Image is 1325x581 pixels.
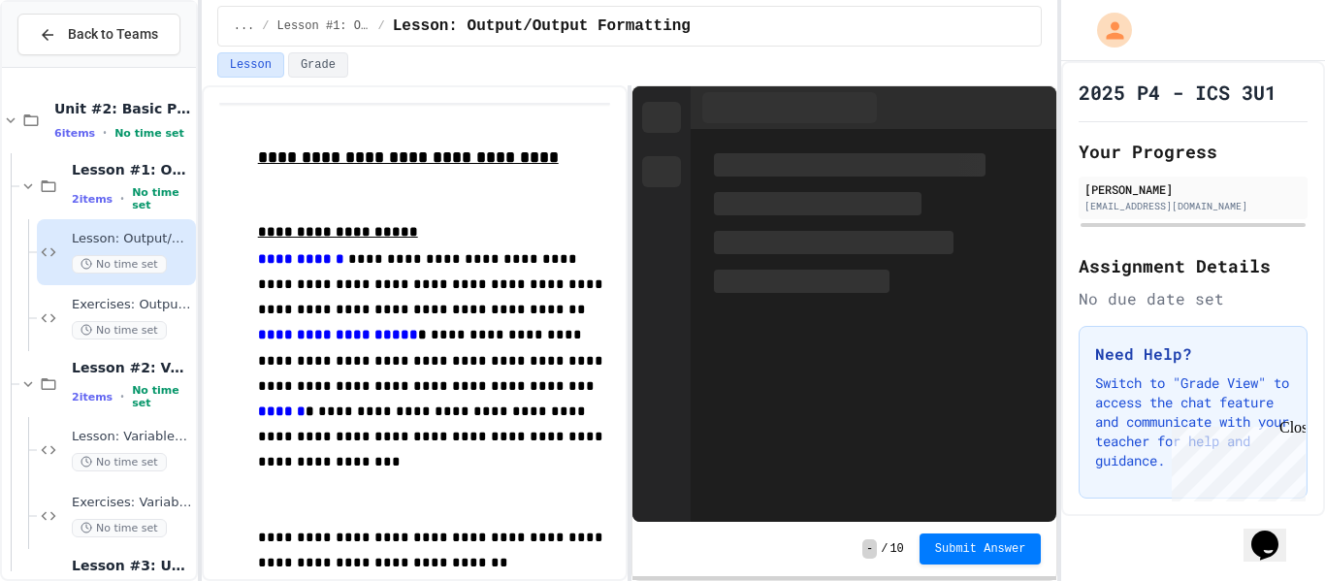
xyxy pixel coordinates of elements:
[72,161,192,178] span: Lesson #1: Output/Output Formatting
[1079,287,1308,310] div: No due date set
[262,18,269,34] span: /
[132,186,192,211] span: No time set
[935,541,1026,557] span: Submit Answer
[54,127,95,140] span: 6 items
[234,18,255,34] span: ...
[1077,8,1137,52] div: My Account
[277,18,371,34] span: Lesson #1: Output/Output Formatting
[132,384,192,409] span: No time set
[862,539,877,559] span: -
[1095,342,1291,366] h3: Need Help?
[1079,79,1277,106] h1: 2025 P4 - ICS 3U1
[72,231,192,247] span: Lesson: Output/Output Formatting
[1244,503,1306,562] iframe: chat widget
[54,100,192,117] span: Unit #2: Basic Programming Concepts
[68,24,158,45] span: Back to Teams
[217,52,284,78] button: Lesson
[8,8,134,123] div: Chat with us now!Close
[1084,199,1302,213] div: [EMAIL_ADDRESS][DOMAIN_NAME]
[1095,373,1291,470] p: Switch to "Grade View" to access the chat feature and communicate with your teacher for help and ...
[72,557,192,574] span: Lesson #3: User Input
[72,193,113,206] span: 2 items
[72,495,192,511] span: Exercises: Variables & Data Types
[1079,138,1308,165] h2: Your Progress
[120,191,124,207] span: •
[103,125,107,141] span: •
[881,541,888,557] span: /
[288,52,348,78] button: Grade
[889,541,903,557] span: 10
[378,18,385,34] span: /
[393,15,691,38] span: Lesson: Output/Output Formatting
[1164,419,1306,501] iframe: chat widget
[72,429,192,445] span: Lesson: Variables & Data Types
[114,127,184,140] span: No time set
[1084,180,1302,198] div: [PERSON_NAME]
[72,321,167,339] span: No time set
[1079,252,1308,279] h2: Assignment Details
[72,519,167,537] span: No time set
[72,453,167,471] span: No time set
[72,297,192,313] span: Exercises: Output/Output Formatting
[120,389,124,404] span: •
[920,533,1042,565] button: Submit Answer
[72,359,192,376] span: Lesson #2: Variables & Data Types
[17,14,180,55] button: Back to Teams
[72,255,167,274] span: No time set
[72,391,113,403] span: 2 items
